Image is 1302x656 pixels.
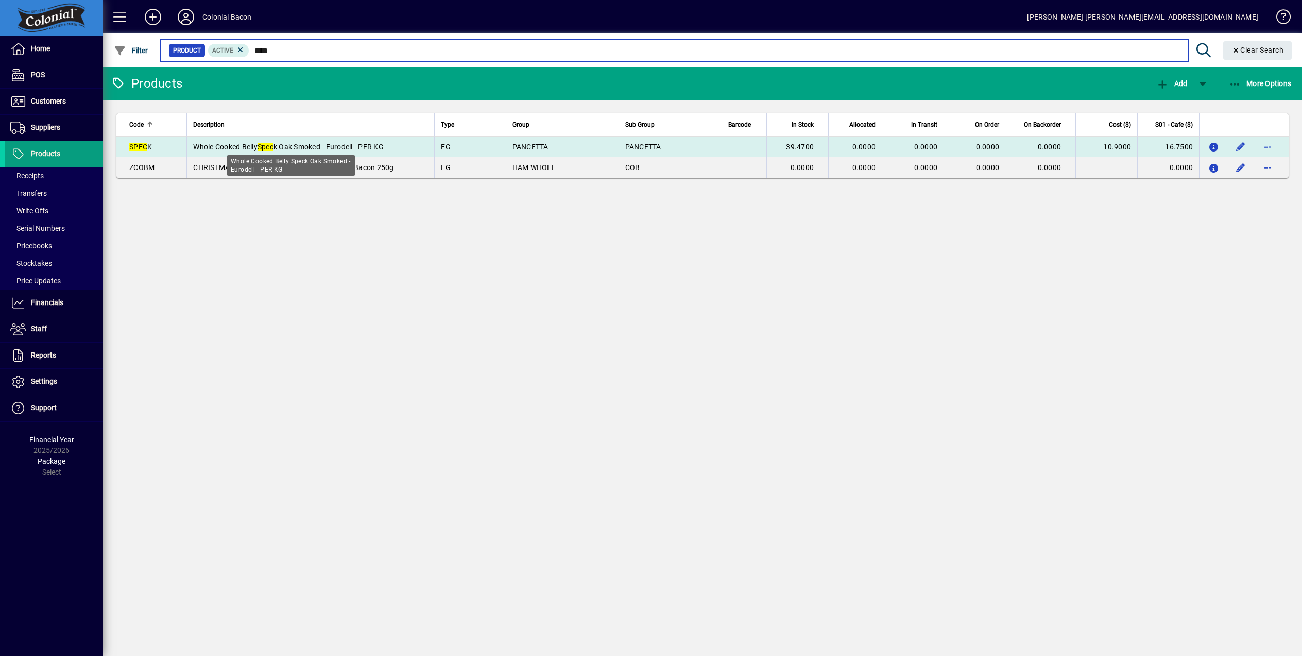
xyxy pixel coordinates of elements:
span: Transfers [10,189,47,197]
span: COB [625,163,640,172]
button: More options [1259,139,1276,155]
span: PANCETTA [512,143,549,151]
span: FG [441,163,451,172]
span: Pricebooks [10,242,52,250]
span: Description [193,119,225,130]
span: Whole Cooked Belly k Oak Smoked - Eurodell - PER KG [193,143,384,151]
span: Write Offs [10,207,48,215]
span: Sub Group [625,119,655,130]
span: Type [441,119,454,130]
a: Pricebooks [5,237,103,255]
div: Colonial Bacon [202,9,251,25]
span: In Stock [792,119,814,130]
span: 0.0000 [1038,163,1061,172]
div: Whole Cooked Belly Speck Oak Smoked - Eurodell - PER KG [227,155,355,176]
span: CHRISTMAS HAM IAL - 1 quarter COB + 3 X Bacon 250g [193,163,393,172]
span: 0.0000 [1038,143,1061,151]
a: Receipts [5,167,103,184]
span: 0.0000 [914,163,938,172]
a: Staff [5,316,103,342]
span: PANCETTA [625,143,661,151]
span: HAM WHOLE [512,163,556,172]
a: Reports [5,343,103,368]
div: On Backorder [1020,119,1070,130]
div: In Stock [773,119,823,130]
span: POS [31,71,45,79]
button: Filter [111,41,151,60]
a: POS [5,62,103,88]
span: Customers [31,97,66,105]
span: 0.0000 [791,163,814,172]
span: Support [31,403,57,412]
span: Products [31,149,60,158]
a: Settings [5,369,103,395]
div: On Order [958,119,1008,130]
span: FG [441,143,451,151]
div: In Transit [897,119,947,130]
span: In Transit [911,119,937,130]
td: 16.7500 [1137,137,1199,157]
span: Clear Search [1231,46,1284,54]
span: Financial Year [29,435,74,444]
span: Serial Numbers [10,224,65,232]
span: 0.0000 [852,163,876,172]
span: Financials [31,298,63,307]
span: 0.0000 [852,143,876,151]
a: Transfers [5,184,103,202]
a: Price Updates [5,272,103,290]
div: Code [129,119,155,130]
a: Home [5,36,103,62]
a: Customers [5,89,103,114]
a: Knowledge Base [1269,2,1289,36]
div: [PERSON_NAME] [PERSON_NAME][EMAIL_ADDRESS][DOMAIN_NAME] [1027,9,1258,25]
a: Stocktakes [5,255,103,272]
span: Allocated [849,119,876,130]
button: More options [1259,159,1276,176]
div: Description [193,119,428,130]
span: Price Updates [10,277,61,285]
div: Barcode [728,119,760,130]
span: Stocktakes [10,259,52,267]
div: Type [441,119,499,130]
span: ZCOBM [129,163,155,172]
span: Group [512,119,529,130]
span: Staff [31,325,47,333]
span: Home [31,44,50,53]
span: Product [173,45,201,56]
div: Products [111,75,182,92]
span: Receipts [10,172,44,180]
a: Financials [5,290,103,316]
div: Sub Group [625,119,715,130]
a: Write Offs [5,202,103,220]
em: SPEC [129,143,147,151]
span: Barcode [728,119,751,130]
button: Add [136,8,169,26]
span: Active [212,47,233,54]
span: S01 - Cafe ($) [1155,119,1193,130]
span: Code [129,119,144,130]
a: Support [5,395,103,421]
a: Serial Numbers [5,220,103,237]
span: K [129,143,152,151]
span: More Options [1229,79,1292,88]
button: Edit [1232,139,1249,155]
button: Add [1154,74,1190,93]
button: Clear [1223,41,1292,60]
span: 0.0000 [914,143,938,151]
div: Group [512,119,612,130]
span: Cost ($) [1109,119,1131,130]
td: 0.0000 [1137,157,1199,178]
span: Filter [114,46,148,55]
mat-chip: Activation Status: Active [208,44,249,57]
button: More Options [1226,74,1294,93]
button: Profile [169,8,202,26]
span: On Order [975,119,999,130]
td: 10.9000 [1075,137,1137,157]
span: Package [38,457,65,465]
span: 0.0000 [976,163,1000,172]
a: Suppliers [5,115,103,141]
em: Spec [258,143,273,151]
span: 39.4700 [786,143,814,151]
span: On Backorder [1024,119,1061,130]
span: 0.0000 [976,143,1000,151]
